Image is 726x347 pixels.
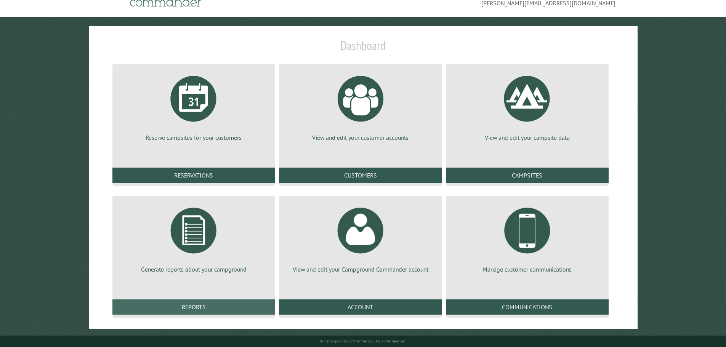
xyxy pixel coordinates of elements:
p: View and edit your customer accounts [288,133,433,142]
p: View and edit your Campground Commander account [288,265,433,273]
a: Reserve campsites for your customers [122,70,266,142]
h1: Dashboard [111,38,616,59]
a: View and edit your Campground Commander account [288,202,433,273]
a: Customers [279,168,442,183]
a: View and edit your customer accounts [288,70,433,142]
a: Generate reports about your campground [122,202,266,273]
small: © Campground Commander LLC. All rights reserved. [320,339,406,344]
a: Campsites [446,168,609,183]
a: Reports [112,299,275,315]
a: View and edit your campsite data [455,70,599,142]
p: View and edit your campsite data [455,133,599,142]
p: Reserve campsites for your customers [122,133,266,142]
p: Generate reports about your campground [122,265,266,273]
p: Manage customer communications [455,265,599,273]
a: Manage customer communications [455,202,599,273]
a: Communications [446,299,609,315]
a: Reservations [112,168,275,183]
a: Account [279,299,442,315]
